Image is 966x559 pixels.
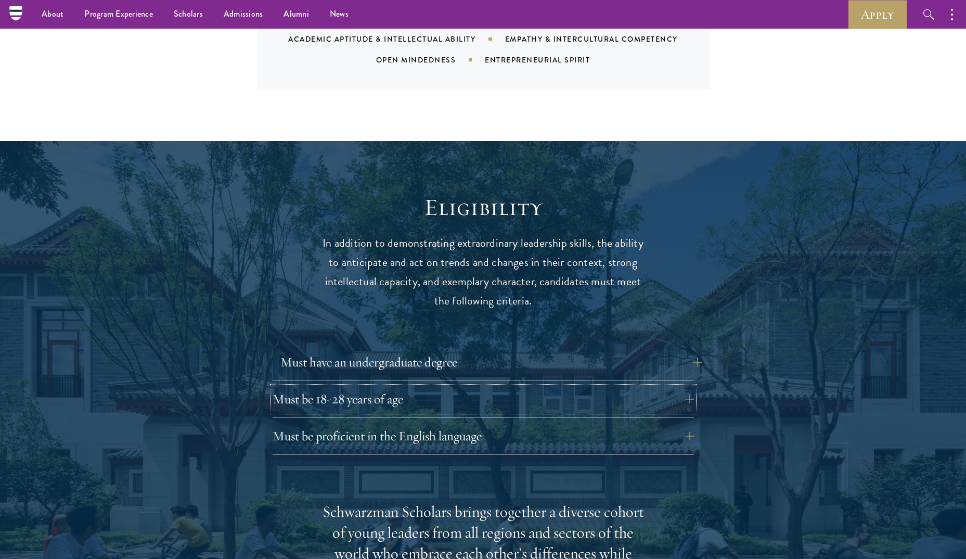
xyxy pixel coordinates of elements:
button: Must be 18-28 years of age [273,387,694,412]
button: Must be proficient in the English language [273,424,694,449]
h2: Eligibility [322,193,645,222]
p: In addition to demonstrating extraordinary leadership skills, the ability to anticipate and act o... [322,234,645,311]
div: Academic Aptitude & Intellectual Ability [288,34,505,44]
button: Must have an undergraduate degree [280,350,702,375]
div: Empathy & Intercultural Competency [505,34,704,44]
div: Open Mindedness [376,55,485,65]
div: Entrepreneurial Spirit [485,55,616,65]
